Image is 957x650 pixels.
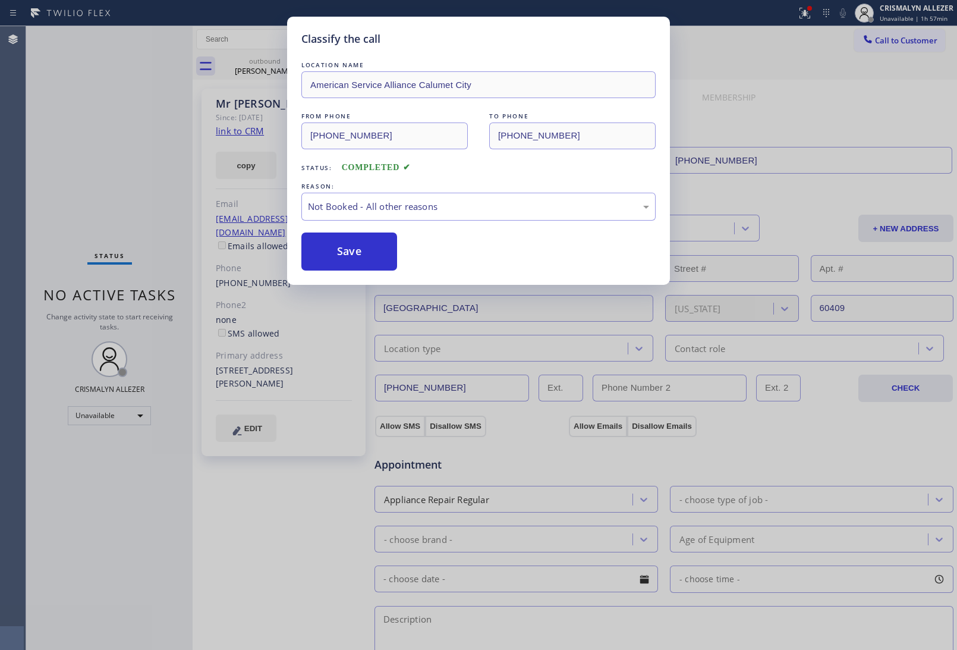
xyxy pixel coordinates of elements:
div: REASON: [301,180,656,193]
button: Save [301,233,397,271]
input: From phone [301,123,468,149]
h5: Classify the call [301,31,380,47]
div: TO PHONE [489,110,656,123]
div: LOCATION NAME [301,59,656,71]
div: Not Booked - All other reasons [308,200,649,213]
div: FROM PHONE [301,110,468,123]
span: COMPLETED [342,163,411,172]
span: Status: [301,164,332,172]
input: To phone [489,123,656,149]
